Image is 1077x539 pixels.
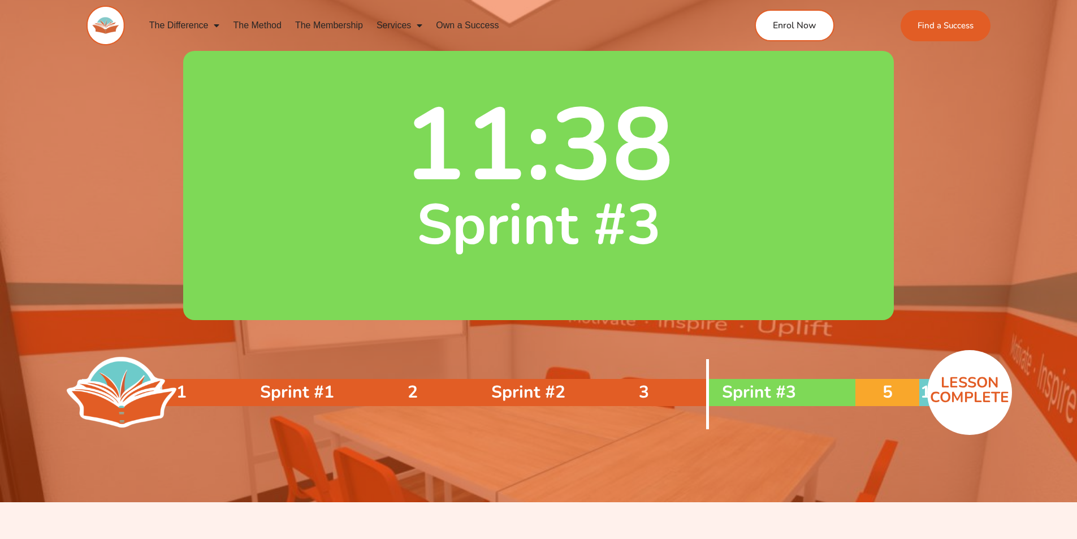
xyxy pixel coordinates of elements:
[226,12,288,38] a: The Method
[1020,485,1077,539] iframe: Chat Widget
[288,12,370,38] a: The Membership
[404,76,551,215] span: 11:
[755,10,834,41] a: Enrol Now
[551,76,673,215] span: 38
[773,21,816,30] span: Enrol Now
[918,21,974,30] span: Find a Success
[920,377,931,408] span: 1
[162,379,201,406] div: 1
[883,377,893,408] span: 5
[142,12,227,38] a: The Difference
[142,12,703,38] nav: Menu
[491,377,565,408] span: Sprint #2
[722,377,796,408] span: Sprint #3
[429,12,505,38] a: Own a Success
[417,186,661,265] span: Sprint #3
[370,12,429,38] a: Services
[625,379,663,406] div: 3
[393,379,432,406] div: 2
[927,376,1012,405] p: LESSON COMPLETE
[260,377,334,408] span: Sprint #1
[901,10,991,41] a: Find a Success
